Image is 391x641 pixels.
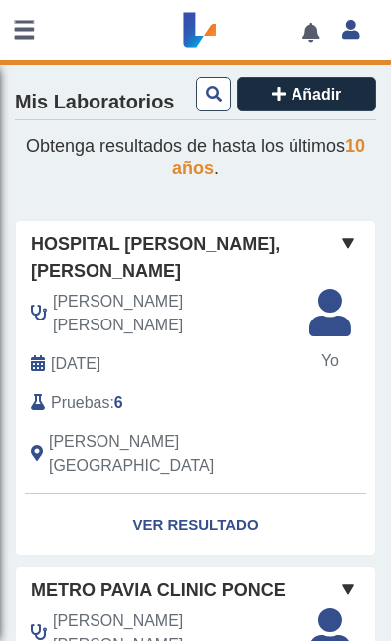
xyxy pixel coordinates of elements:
[16,391,315,415] div: :
[114,394,123,411] b: 6
[31,577,286,604] span: Metro Pavia Clinic Ponce
[31,231,336,285] span: Hospital [PERSON_NAME], [PERSON_NAME]
[297,349,363,373] span: Yo
[15,91,174,114] h4: Mis Laboratorios
[51,391,109,415] span: Pruebas
[49,430,300,478] span: Ponce, PR
[292,86,342,103] span: Añadir
[51,352,100,376] span: 2025-09-09
[53,290,300,337] span: Munoz Saldana, Emilly
[16,494,375,556] a: Ver Resultado
[237,77,376,111] button: Añadir
[172,136,365,178] span: 10 años
[26,136,365,178] span: Obtenga resultados de hasta los últimos .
